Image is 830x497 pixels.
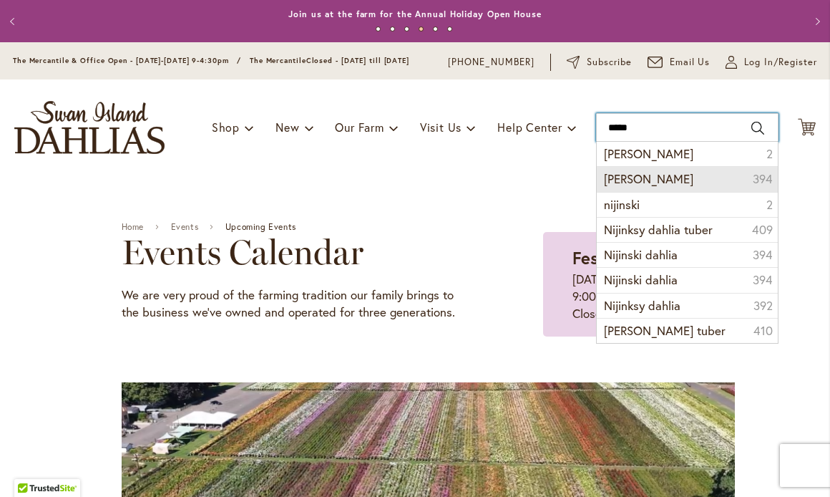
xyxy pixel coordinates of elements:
span: New [275,120,299,135]
strong: Festival Hours [572,246,683,269]
a: Home [122,222,144,232]
button: 6 of 6 [447,26,452,32]
span: [PERSON_NAME] [604,170,693,187]
button: Search [751,117,764,140]
h2: Events Calendar [122,232,472,272]
span: Nijinski dahlia [604,246,678,263]
span: Nijinksy dahlia [604,297,680,314]
a: Join us at the farm for the Annual Holiday Open House [288,9,542,19]
span: 394 [753,246,773,264]
button: 3 of 6 [404,26,409,32]
span: nijinski [604,196,640,213]
p: [DATE] - [DATE] 9:00 am - 5:30 pm Closed [DATE] & [DATE] [572,271,705,322]
a: Events [171,222,199,232]
span: Subscribe [587,55,632,69]
span: Shop [212,120,240,135]
span: Upcoming Events [225,222,296,232]
a: store logo [14,101,165,154]
span: Our Farm [335,120,384,135]
span: The Mercantile & Office Open - [DATE]-[DATE] 9-4:30pm / The Mercantile [13,56,306,65]
button: Next [801,7,830,36]
button: 4 of 6 [419,26,424,32]
span: 409 [752,221,773,238]
span: Visit Us [420,120,462,135]
span: [PERSON_NAME] [604,145,693,162]
a: Email Us [648,55,711,69]
button: 1 of 6 [376,26,381,32]
span: 2 [766,196,773,213]
span: Log In/Register [744,55,817,69]
span: 2 [766,145,773,163]
span: 394 [753,271,773,289]
a: Log In/Register [726,55,817,69]
a: Subscribe [567,55,632,69]
button: 5 of 6 [433,26,438,32]
span: Help Center [497,120,562,135]
span: Closed - [DATE] till [DATE] [306,56,409,65]
span: Nijinski dahlia [604,271,678,288]
button: 2 of 6 [390,26,395,32]
span: 410 [753,322,773,339]
span: Nijinksy dahlia tuber [604,221,713,238]
a: [PHONE_NUMBER] [448,55,534,69]
span: Email Us [670,55,711,69]
span: 392 [753,297,773,314]
span: [PERSON_NAME] tuber [604,322,726,339]
span: 394 [753,170,773,188]
p: We are very proud of the farming tradition our family brings to the business we've owned and oper... [122,286,472,321]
